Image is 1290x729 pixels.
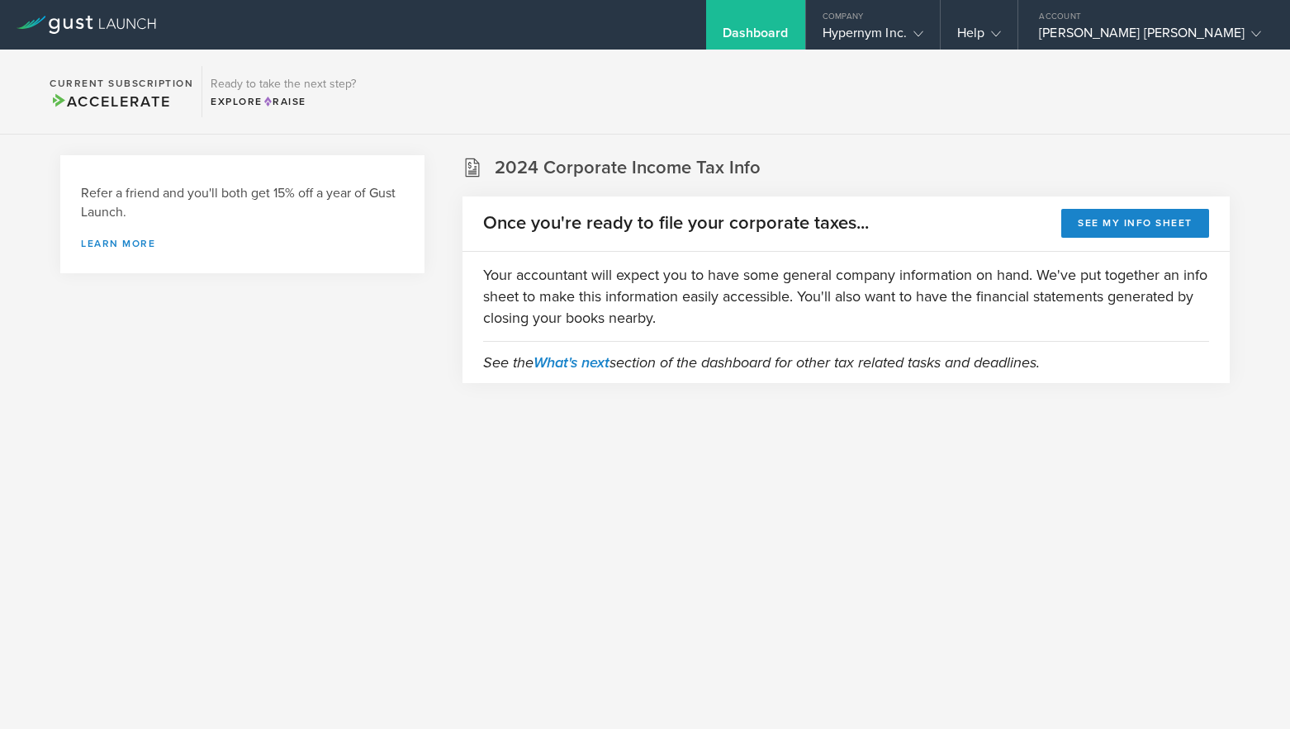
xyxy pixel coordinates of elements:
[211,94,356,109] div: Explore
[1039,25,1261,50] div: [PERSON_NAME] [PERSON_NAME]
[1061,209,1209,238] button: See my info sheet
[483,353,1040,372] em: See the section of the dashboard for other tax related tasks and deadlines.
[81,239,404,249] a: Learn more
[211,78,356,90] h3: Ready to take the next step?
[823,25,923,50] div: Hypernym Inc.
[483,264,1209,329] p: Your accountant will expect you to have some general company information on hand. We've put toget...
[723,25,789,50] div: Dashboard
[50,92,170,111] span: Accelerate
[534,353,609,372] a: What's next
[495,156,761,180] h2: 2024 Corporate Income Tax Info
[957,25,1001,50] div: Help
[483,211,869,235] h2: Once you're ready to file your corporate taxes...
[263,96,306,107] span: Raise
[202,66,364,117] div: Ready to take the next step?ExploreRaise
[50,78,193,88] h2: Current Subscription
[81,184,404,222] h3: Refer a friend and you'll both get 15% off a year of Gust Launch.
